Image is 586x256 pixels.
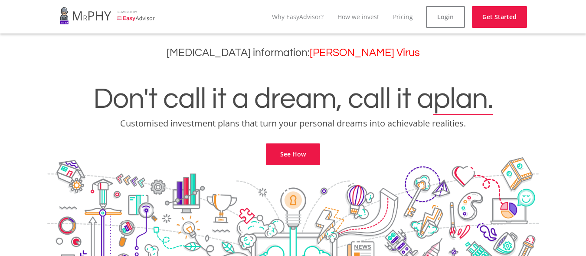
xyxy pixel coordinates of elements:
a: Get Started [472,6,527,28]
a: Why EasyAdvisor? [272,13,324,21]
a: [PERSON_NAME] Virus [310,47,420,58]
a: Login [426,6,465,28]
a: How we invest [337,13,379,21]
p: Customised investment plans that turn your personal dreams into achievable realities. [7,117,579,130]
a: See How [266,143,320,165]
h3: [MEDICAL_DATA] information: [7,47,579,59]
a: Pricing [393,13,413,21]
h1: Don't call it a dream, call it a [7,84,579,114]
span: plan. [433,84,493,114]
